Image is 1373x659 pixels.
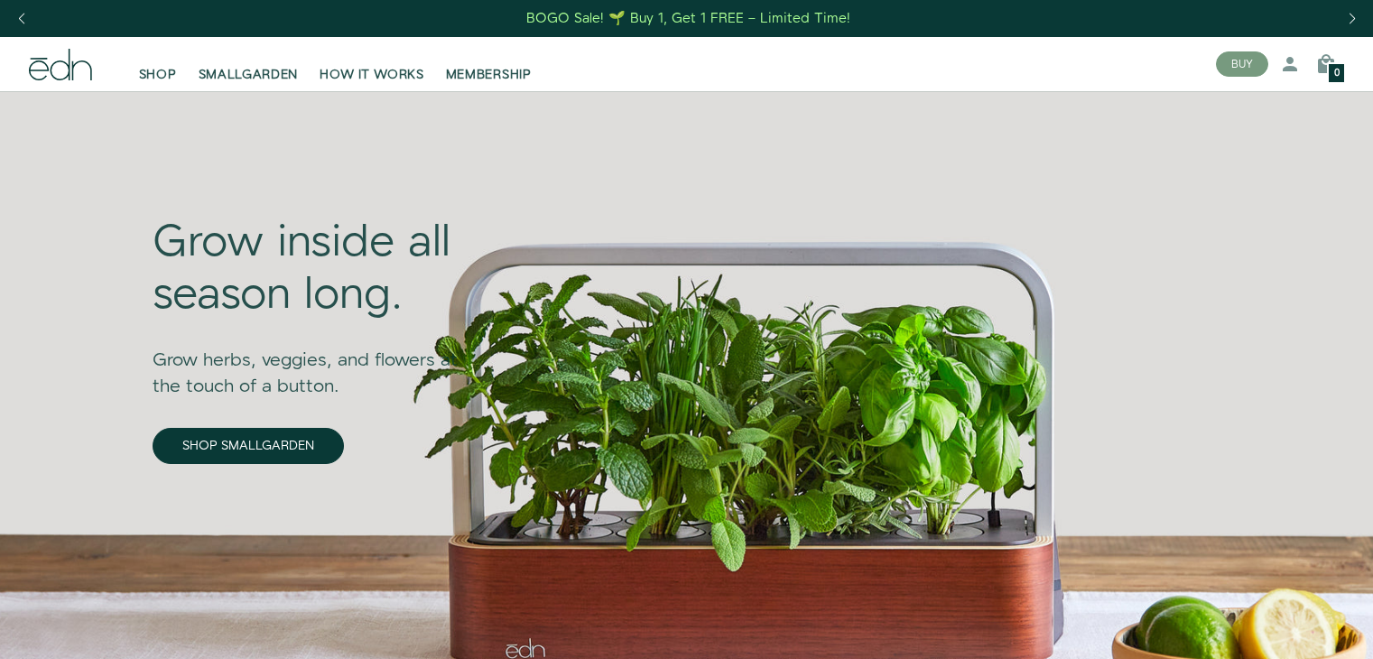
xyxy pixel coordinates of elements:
a: SHOP SMALLGARDEN [153,428,344,464]
span: HOW IT WORKS [320,66,423,84]
a: MEMBERSHIP [435,44,543,84]
span: SMALLGARDEN [199,66,299,84]
span: MEMBERSHIP [446,66,532,84]
button: BUY [1216,51,1268,77]
span: 0 [1334,69,1340,79]
a: SHOP [128,44,188,84]
a: SMALLGARDEN [188,44,310,84]
span: SHOP [139,66,177,84]
a: HOW IT WORKS [309,44,434,84]
div: Grow inside all season long. [153,218,485,321]
a: BOGO Sale! 🌱 Buy 1, Get 1 FREE – Limited Time! [524,5,852,32]
div: BOGO Sale! 🌱 Buy 1, Get 1 FREE – Limited Time! [526,9,850,28]
iframe: Opens a widget where you can find more information [1234,605,1355,650]
div: Grow herbs, veggies, and flowers at the touch of a button. [153,322,485,400]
